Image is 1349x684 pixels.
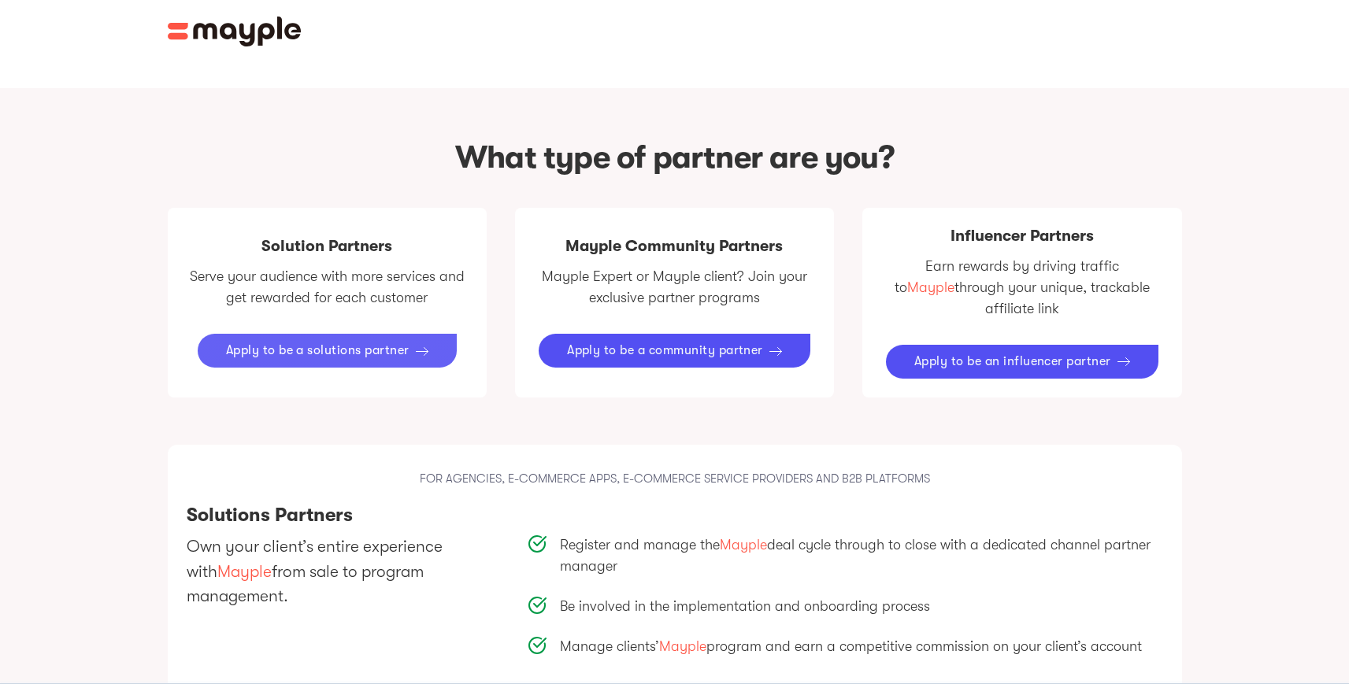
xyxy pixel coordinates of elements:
[187,503,1163,527] h3: Solutions Partners
[534,266,815,309] p: Mayple Expert or Mayple client? Join your exclusive partner programs
[261,237,392,257] h4: Solution Partners
[881,256,1162,320] p: Earn rewards by driving traffic to through your unique, trackable affiliate link
[914,354,1111,369] div: Apply to be an influencer partner
[567,343,763,358] div: Apply to be a community partner
[168,17,302,46] img: Mayple logo
[528,636,547,655] img: Yes
[187,470,1163,488] p: FOR AGENCIES, E-COMMERCE APPS, E-COMMERCE SERVICE PROVIDERS AND B2B PLATFORMS
[659,638,706,654] span: Mayple
[886,345,1158,379] a: Apply to be an influencer partner
[528,534,547,553] img: Yes
[720,537,767,553] span: Mayple
[226,343,410,358] div: Apply to be a solutions partner
[168,135,1182,179] h2: What type of partner are you?
[1270,608,1349,684] iframe: Chat Widget
[217,562,272,581] span: Mayple
[539,334,810,368] a: Apply to be a community partner
[565,237,783,257] h4: Mayple Community Partners
[951,227,1094,246] h4: Influencer Partners
[187,534,504,609] p: Own your client’s entire experience with from sale to program management.
[198,334,457,368] a: Apply to be a solutions partner
[560,596,930,617] p: Be involved in the implementation and onboarding process
[907,279,954,295] span: Mayple
[560,636,1142,657] p: Manage clients’ program and earn a competitive commission on your client’s account
[187,266,468,309] p: Serve your audience with more services and get rewarded for each customer
[528,596,547,615] img: Yes
[560,534,1162,577] p: Register and manage the deal cycle through to close with a dedicated channel partner manager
